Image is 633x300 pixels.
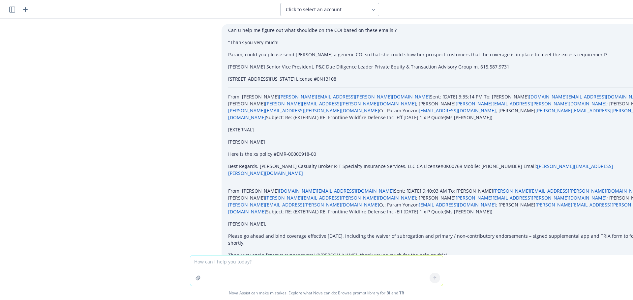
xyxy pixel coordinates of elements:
a: [PERSON_NAME][EMAIL_ADDRESS][PERSON_NAME][DOMAIN_NAME] [265,100,416,107]
a: [PERSON_NAME][EMAIL_ADDRESS][PERSON_NAME][DOMAIN_NAME] [456,195,607,201]
a: [PERSON_NAME][EMAIL_ADDRESS][PERSON_NAME][DOMAIN_NAME] [228,107,379,114]
span: Click to select an account [286,6,342,13]
span: Nova Assist can make mistakes. Explore what Nova can do: Browse prompt library for and [3,286,630,300]
a: [PERSON_NAME][EMAIL_ADDRESS][PERSON_NAME][DOMAIN_NAME] [265,195,416,201]
a: [DOMAIN_NAME][EMAIL_ADDRESS][DOMAIN_NAME] [279,188,394,194]
a: [EMAIL_ADDRESS][DOMAIN_NAME] [419,107,496,114]
a: BI [386,290,390,296]
button: Click to select an account [280,3,379,16]
a: [PERSON_NAME][EMAIL_ADDRESS][PERSON_NAME][DOMAIN_NAME] [456,100,607,107]
a: [PERSON_NAME][EMAIL_ADDRESS][PERSON_NAME][DOMAIN_NAME] [279,94,430,100]
a: TR [399,290,404,296]
a: [PERSON_NAME][EMAIL_ADDRESS][PERSON_NAME][DOMAIN_NAME] [228,202,379,208]
a: [EMAIL_ADDRESS][DOMAIN_NAME] [419,202,496,208]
